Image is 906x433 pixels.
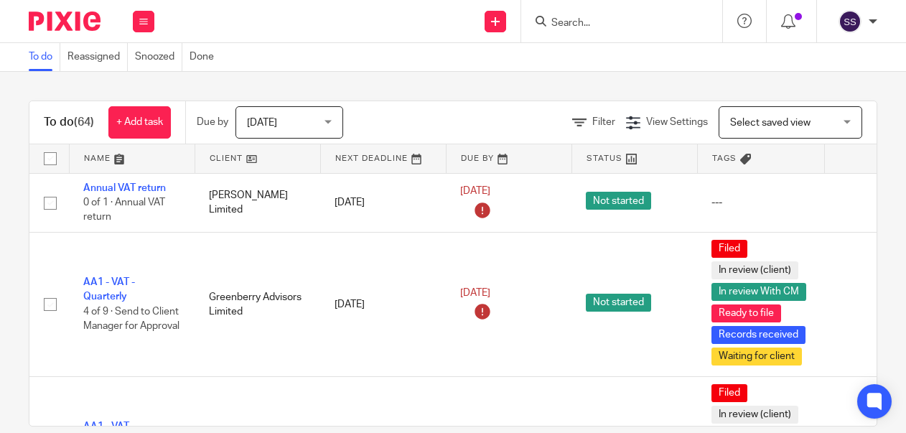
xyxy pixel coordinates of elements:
span: [DATE] [247,118,277,128]
td: [PERSON_NAME] Limited [195,173,320,232]
h1: To do [44,115,94,130]
span: Filter [592,117,615,127]
p: Due by [197,115,228,129]
input: Search [550,17,679,30]
div: --- [711,195,810,210]
span: Waiting for client [711,348,802,366]
a: To do [29,43,60,71]
td: Greenberry Advisors Limited [195,232,320,376]
span: 0 of 1 · Annual VAT return [83,197,165,223]
span: Filed [711,384,747,402]
span: Not started [586,192,651,210]
span: In review (client) [711,406,798,424]
img: Pixie [29,11,101,31]
a: Annual VAT return [83,183,166,193]
span: Records received [711,326,805,344]
span: In review With CM [711,283,806,301]
a: AA1 - VAT - Quarterly [83,277,135,302]
span: Filed [711,240,747,258]
span: [DATE] [460,186,490,196]
td: [DATE] [320,173,446,232]
span: (64) [74,116,94,128]
span: Tags [712,154,737,162]
td: [DATE] [320,232,446,376]
a: + Add task [108,106,171,139]
span: Select saved view [730,118,811,128]
span: Ready to file [711,304,781,322]
span: [DATE] [460,288,490,298]
span: 4 of 9 · Send to Client Manager for Approval [83,307,179,332]
img: svg%3E [839,10,861,33]
a: Snoozed [135,43,182,71]
span: View Settings [646,117,708,127]
a: Reassigned [67,43,128,71]
span: In review (client) [711,261,798,279]
a: Done [190,43,221,71]
span: Not started [586,294,651,312]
